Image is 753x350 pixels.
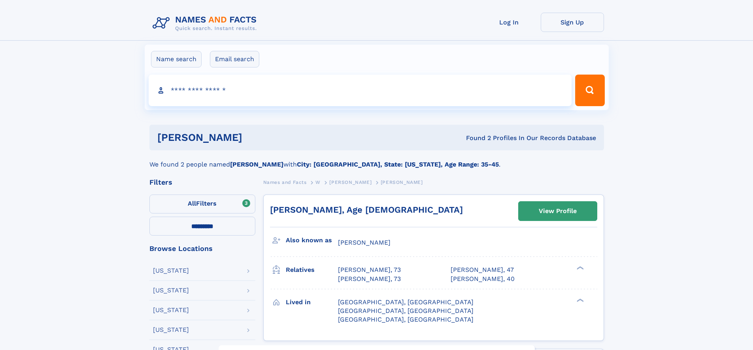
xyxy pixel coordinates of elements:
span: All [188,200,196,207]
label: Email search [210,51,259,67]
div: Browse Locations [149,245,255,252]
a: [PERSON_NAME], 73 [338,275,401,283]
div: We found 2 people named with . [149,150,604,169]
a: Log In [477,13,541,32]
div: [US_STATE] [153,287,189,294]
label: Filters [149,195,255,213]
input: search input [149,75,572,106]
span: [GEOGRAPHIC_DATA], [GEOGRAPHIC_DATA] [338,316,474,323]
a: Sign Up [541,13,604,32]
img: Logo Names and Facts [149,13,263,34]
span: [PERSON_NAME] [381,180,423,185]
div: ❯ [575,266,584,271]
span: [PERSON_NAME] [338,239,391,246]
b: [PERSON_NAME] [230,161,283,168]
div: [US_STATE] [153,268,189,274]
div: ❯ [575,298,584,303]
a: View Profile [519,202,597,221]
div: Found 2 Profiles In Our Records Database [354,134,596,142]
a: [PERSON_NAME], 47 [451,266,514,274]
div: View Profile [539,202,577,220]
div: [US_STATE] [153,307,189,313]
span: W [315,180,321,185]
a: [PERSON_NAME], 73 [338,266,401,274]
span: [GEOGRAPHIC_DATA], [GEOGRAPHIC_DATA] [338,298,474,306]
h3: Also known as [286,234,338,247]
h3: Relatives [286,263,338,277]
b: City: [GEOGRAPHIC_DATA], State: [US_STATE], Age Range: 35-45 [297,161,499,168]
button: Search Button [575,75,604,106]
h1: [PERSON_NAME] [157,133,354,142]
div: Filters [149,179,255,186]
a: Names and Facts [263,177,307,187]
a: [PERSON_NAME], 40 [451,275,515,283]
a: [PERSON_NAME], Age [DEMOGRAPHIC_DATA] [270,205,463,215]
a: W [315,177,321,187]
a: [PERSON_NAME] [329,177,372,187]
h3: Lived in [286,296,338,309]
label: Name search [151,51,202,67]
span: [GEOGRAPHIC_DATA], [GEOGRAPHIC_DATA] [338,307,474,314]
span: [PERSON_NAME] [329,180,372,185]
div: [US_STATE] [153,327,189,333]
